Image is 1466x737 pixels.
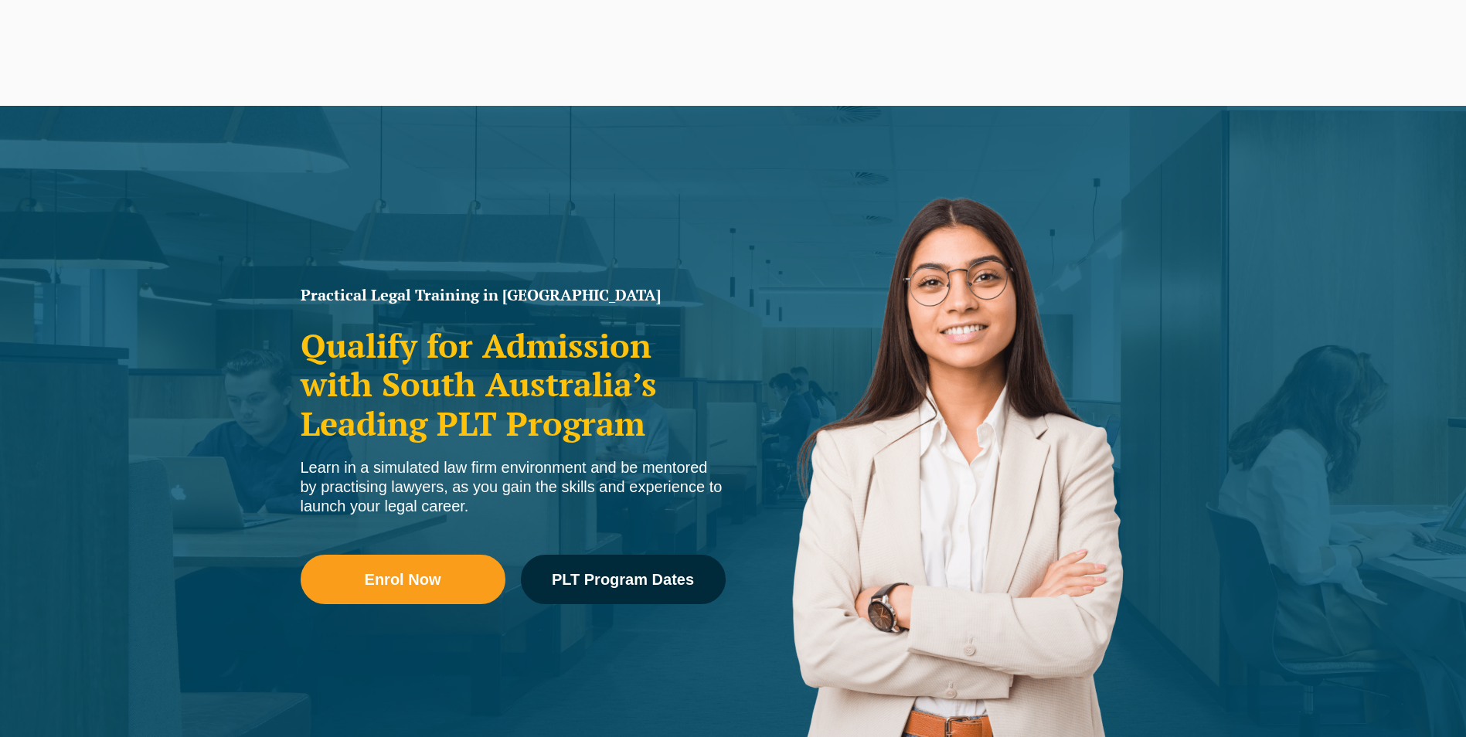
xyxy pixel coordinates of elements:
[365,572,441,587] span: Enrol Now
[301,326,726,443] h2: Qualify for Admission with South Australia’s Leading PLT Program
[301,287,726,303] h1: Practical Legal Training in [GEOGRAPHIC_DATA]
[521,555,726,604] a: PLT Program Dates
[552,572,694,587] span: PLT Program Dates
[301,458,726,516] div: Learn in a simulated law firm environment and be mentored by practising lawyers, as you gain the ...
[301,555,505,604] a: Enrol Now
